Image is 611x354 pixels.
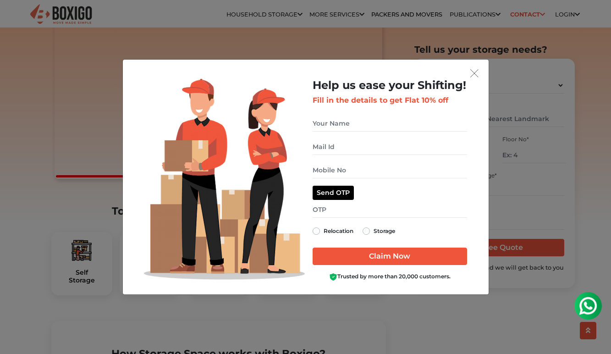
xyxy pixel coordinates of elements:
[313,162,467,178] input: Mobile No
[329,273,337,281] img: Boxigo Customer Shield
[313,248,467,265] input: Claim Now
[313,202,467,218] input: OTP
[313,139,467,155] input: Mail Id
[324,226,353,237] label: Relocation
[313,79,467,92] h2: Help us ease your Shifting!
[144,79,305,280] img: Lead Welcome Image
[313,116,467,132] input: Your Name
[313,272,467,281] div: Trusted by more than 20,000 customers.
[9,9,28,28] img: whatsapp-icon.svg
[313,96,467,105] h3: Fill in the details to get Flat 10% off
[313,186,354,200] button: Send OTP
[470,69,479,77] img: exit
[374,226,395,237] label: Storage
